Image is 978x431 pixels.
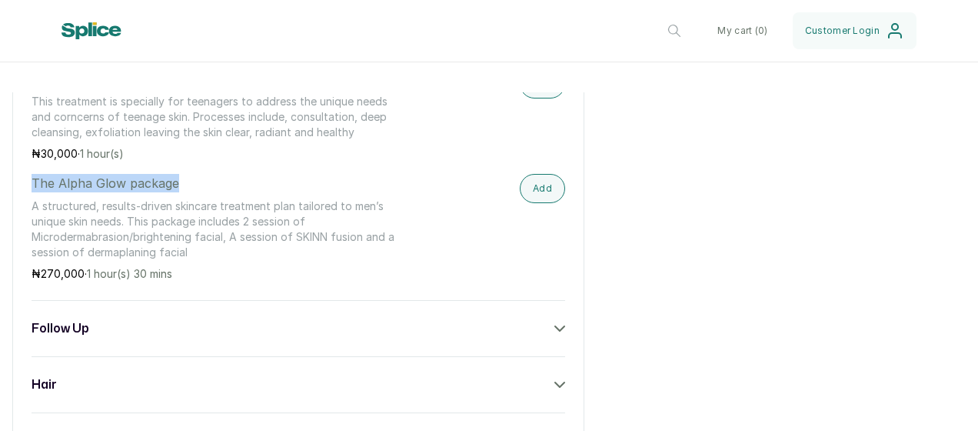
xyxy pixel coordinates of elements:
span: 1 hour(s) [80,147,124,160]
p: A structured, results-driven skincare treatment plan tailored to men’s unique skin needs. This pa... [32,199,405,260]
p: ₦ · [32,146,405,162]
p: ₦ · [32,266,405,282]
h3: follow up [32,319,89,338]
h3: hair [32,376,57,394]
p: This treatment is specially for teenagers to address the unique needs and corncerns of teenage sk... [32,94,405,140]
button: My cart (0) [705,12,780,49]
button: Customer Login [793,12,916,49]
span: 270,000 [41,267,85,280]
span: Customer Login [805,25,880,37]
span: 1 hour(s) 30 mins [87,267,172,280]
p: The Alpha Glow package [32,174,405,192]
button: Add [520,174,565,203]
span: 30,000 [41,147,78,160]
